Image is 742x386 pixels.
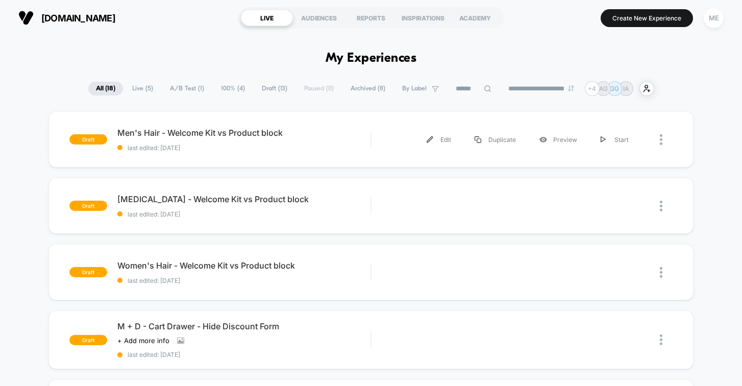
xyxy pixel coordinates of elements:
[117,260,371,271] span: Women's Hair - Welcome Kit vs Product block
[660,334,662,345] img: close
[528,128,589,151] div: Preview
[415,128,463,151] div: Edit
[293,10,345,26] div: AUDIENCES
[125,82,161,95] span: Live ( 5 )
[117,277,371,284] span: last edited: [DATE]
[601,9,693,27] button: Create New Experience
[475,136,481,143] img: menu
[623,85,629,92] p: IA
[117,351,371,358] span: last edited: [DATE]
[162,82,212,95] span: A/B Test ( 1 )
[601,136,606,143] img: menu
[326,51,417,66] h1: My Experiences
[610,85,619,92] p: GG
[117,144,371,152] span: last edited: [DATE]
[589,128,640,151] div: Start
[345,10,397,26] div: REPORTS
[117,210,371,218] span: last edited: [DATE]
[449,10,501,26] div: ACADEMY
[69,267,107,277] span: draft
[427,136,433,143] img: menu
[660,267,662,278] img: close
[660,201,662,211] img: close
[241,10,293,26] div: LIVE
[568,85,574,91] img: end
[463,128,528,151] div: Duplicate
[402,85,427,92] span: By Label
[117,336,169,345] span: + Add more info
[18,10,34,26] img: Visually logo
[660,134,662,145] img: close
[69,134,107,144] span: draft
[213,82,253,95] span: 100% ( 4 )
[585,81,600,96] div: + 4
[88,82,123,95] span: All ( 18 )
[117,194,371,204] span: [MEDICAL_DATA] - Welcome Kit vs Product block
[704,8,724,28] div: ME
[254,82,295,95] span: Draft ( 13 )
[117,321,371,331] span: M + D - Cart Drawer - Hide Discount Form
[41,13,115,23] span: [DOMAIN_NAME]
[15,10,118,26] button: [DOMAIN_NAME]
[117,128,371,138] span: Men's Hair - Welcome Kit vs Product block
[69,335,107,345] span: draft
[343,82,393,95] span: Archived ( 8 )
[397,10,449,26] div: INSPIRATIONS
[701,8,727,29] button: ME
[69,201,107,211] span: draft
[599,85,608,92] p: AG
